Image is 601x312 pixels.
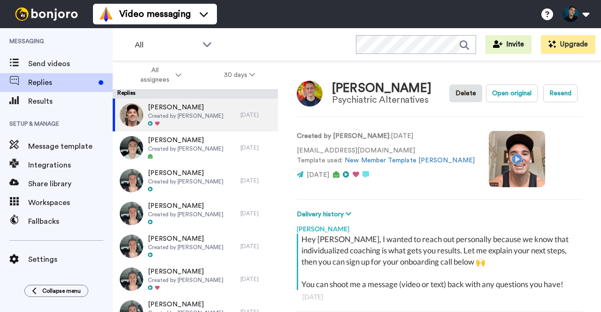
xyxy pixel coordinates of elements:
[120,202,143,225] img: 74abfeb4-5609-4b5e-ba45-df111bbb9d9a-thumb.jpg
[148,211,223,218] span: Created by [PERSON_NAME]
[486,84,538,102] button: Open original
[240,144,273,152] div: [DATE]
[148,276,223,284] span: Created by [PERSON_NAME]
[99,7,114,22] img: vm-color.svg
[28,96,113,107] span: Results
[297,220,582,234] div: [PERSON_NAME]
[307,172,329,178] span: [DATE]
[148,136,223,145] span: [PERSON_NAME]
[120,169,143,192] img: 74abfeb4-5609-4b5e-ba45-df111bbb9d9a-thumb.jpg
[28,77,95,88] span: Replies
[297,146,475,166] p: [EMAIL_ADDRESS][DOMAIN_NAME] Template used:
[148,112,223,120] span: Created by [PERSON_NAME]
[28,254,113,265] span: Settings
[28,197,113,208] span: Workspaces
[113,164,278,197] a: [PERSON_NAME]Created by [PERSON_NAME][DATE]
[297,133,389,139] strong: Created by [PERSON_NAME]
[119,8,191,21] span: Video messaging
[113,263,278,296] a: [PERSON_NAME]Created by [PERSON_NAME][DATE]
[148,178,223,185] span: Created by [PERSON_NAME]
[240,177,273,184] div: [DATE]
[449,84,482,102] button: Delete
[240,210,273,217] div: [DATE]
[148,234,223,244] span: [PERSON_NAME]
[543,84,578,102] button: Resend
[148,267,223,276] span: [PERSON_NAME]
[203,67,277,84] button: 30 days
[485,35,532,54] button: Invite
[148,168,223,178] span: [PERSON_NAME]
[345,157,475,164] a: New Member Template [PERSON_NAME]
[148,201,223,211] span: [PERSON_NAME]
[541,35,595,54] button: Upgrade
[332,82,431,95] div: [PERSON_NAME]
[120,235,143,258] img: 74abfeb4-5609-4b5e-ba45-df111bbb9d9a-thumb.jpg
[135,39,198,51] span: All
[113,230,278,263] a: [PERSON_NAME]Created by [PERSON_NAME][DATE]
[240,275,273,283] div: [DATE]
[136,66,174,84] span: All assignees
[240,111,273,119] div: [DATE]
[120,136,143,160] img: 2e29f156-e327-4fd0-b9e3-ce3c685639d5-thumb.jpg
[148,244,223,251] span: Created by [PERSON_NAME]
[113,99,278,131] a: [PERSON_NAME]Created by [PERSON_NAME][DATE]
[28,178,113,190] span: Share library
[332,95,431,105] div: Psychiatric Alternatives
[297,131,475,141] p: : [DATE]
[297,209,354,220] button: Delivery history
[28,141,113,152] span: Message template
[148,103,223,112] span: [PERSON_NAME]
[28,160,113,171] span: Integrations
[24,285,88,297] button: Collapse menu
[301,234,580,290] div: Hey [PERSON_NAME], I wanted to reach out personally because we know that individualized coaching ...
[113,197,278,230] a: [PERSON_NAME]Created by [PERSON_NAME][DATE]
[28,216,113,227] span: Fallbacks
[120,267,143,291] img: 74abfeb4-5609-4b5e-ba45-df111bbb9d9a-thumb.jpg
[115,62,203,88] button: All assignees
[240,243,273,250] div: [DATE]
[113,131,278,164] a: [PERSON_NAME]Created by [PERSON_NAME][DATE]
[28,58,113,69] span: Send videos
[297,81,323,107] img: Image of Ryan Halquist
[11,8,82,21] img: bj-logo-header-white.svg
[302,292,577,302] div: [DATE]
[148,300,223,309] span: [PERSON_NAME]
[113,89,278,99] div: Replies
[148,145,223,152] span: Created by [PERSON_NAME]
[42,287,81,295] span: Collapse menu
[120,103,143,127] img: d4af99e8-0e9b-46f8-a9da-be41813caadd-thumb.jpg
